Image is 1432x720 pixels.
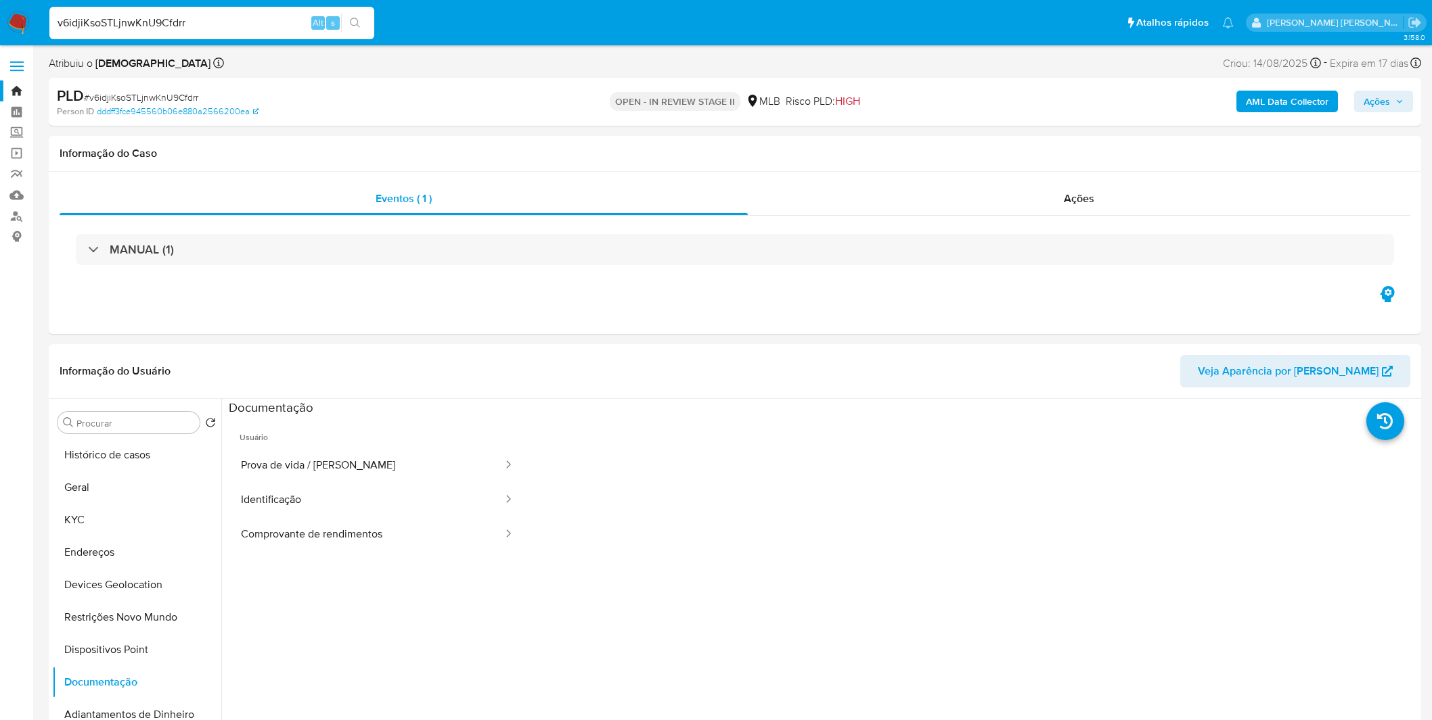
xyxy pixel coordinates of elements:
[52,601,221,633] button: Restrições Novo Mundo
[60,147,1410,160] h1: Informação do Caso
[1236,91,1338,112] button: AML Data Collector
[1136,16,1209,30] span: Atalhos rápidos
[1198,355,1379,387] span: Veja Aparência por [PERSON_NAME]
[331,16,335,29] span: s
[52,536,221,569] button: Endereços
[63,417,74,428] button: Procurar
[84,91,198,104] span: # v6idjiKsoSTLjnwKnU9Cfdrr
[1354,91,1413,112] button: Ações
[313,16,323,29] span: Alt
[52,666,221,698] button: Documentação
[76,417,194,429] input: Procurar
[110,242,174,257] h3: MANUAL (1)
[1246,91,1328,112] b: AML Data Collector
[52,471,221,504] button: Geral
[1408,16,1422,30] a: Sair
[52,569,221,601] button: Devices Geolocation
[57,85,84,106] b: PLD
[49,56,210,71] span: Atribuiu o
[1180,355,1410,387] button: Veja Aparência por [PERSON_NAME]
[1324,54,1327,72] span: -
[1222,17,1234,28] a: Notificações
[93,55,210,71] b: [DEMOGRAPHIC_DATA]
[341,14,369,32] button: search-icon
[52,439,221,471] button: Histórico de casos
[57,105,94,118] b: Person ID
[835,93,860,109] span: HIGH
[1064,191,1094,206] span: Ações
[60,364,171,378] h1: Informação do Usuário
[1267,16,1404,29] p: igor.silva@mercadolivre.com
[1330,56,1408,71] span: Expira em 17 dias
[52,504,221,536] button: KYC
[49,14,374,32] input: Pesquise usuários ou casos...
[76,234,1394,265] div: MANUAL (1)
[746,94,780,109] div: MLB
[205,417,216,432] button: Retornar ao pedido padrão
[1223,54,1321,72] div: Criou: 14/08/2025
[786,94,860,109] span: Risco PLD:
[97,105,259,118] a: dddff3fce945560b06e880a2566200ea
[376,191,432,206] span: Eventos ( 1 )
[1364,91,1390,112] span: Ações
[52,633,221,666] button: Dispositivos Point
[610,92,740,111] p: OPEN - IN REVIEW STAGE II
